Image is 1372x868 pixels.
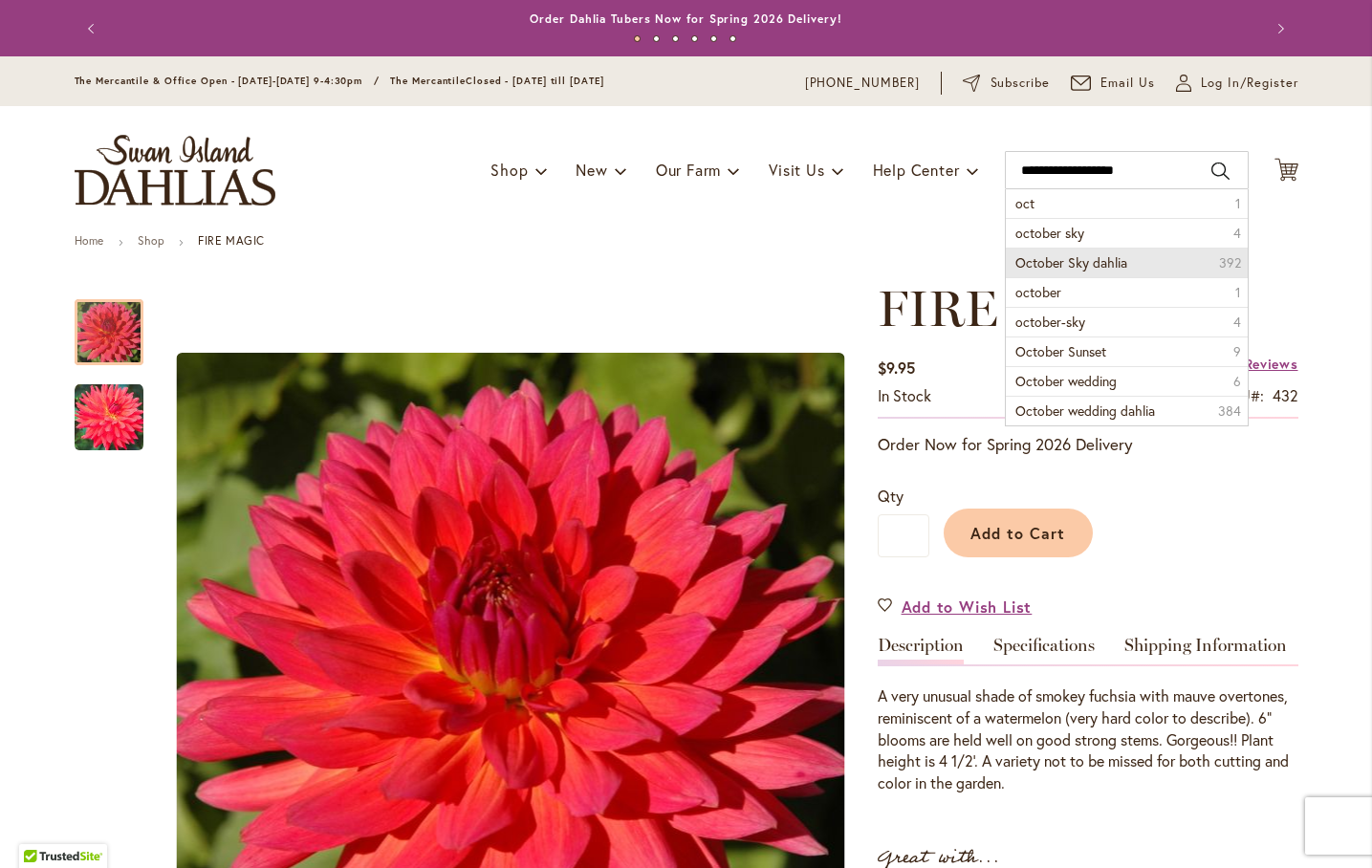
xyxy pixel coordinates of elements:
span: New [576,160,607,180]
span: October Sunset [1015,342,1106,360]
span: Closed - [DATE] till [DATE] [466,75,603,87]
a: Shipping Information [1124,637,1287,664]
div: FIRE MAGIC [75,365,143,450]
span: 6 [1233,372,1241,391]
a: Specifications [993,637,1095,664]
div: 432 [1273,385,1298,407]
span: 4 [1233,313,1241,332]
a: Home [75,233,104,248]
span: October wedding dahlia [1015,401,1155,420]
a: [PHONE_NUMBER] [805,74,921,93]
strong: SKU [1223,385,1264,405]
span: October wedding [1015,372,1117,390]
span: Log In/Register [1201,74,1298,93]
span: 1 [1235,194,1241,213]
div: FIRE MAGIC [75,280,163,365]
button: Next [1260,10,1298,48]
span: 1 [1235,283,1241,302]
a: Shop [138,233,164,248]
strong: FIRE MAGIC [198,233,265,248]
a: store logo [75,135,275,206]
button: 2 of 6 [653,35,660,42]
img: FIRE MAGIC [75,383,143,452]
div: A very unusual shade of smokey fuchsia with mauve overtones, reminiscent of a watermelon (very ha... [878,685,1298,794]
span: october sky [1015,224,1084,242]
button: 6 of 6 [730,35,736,42]
p: Order Now for Spring 2026 Delivery [878,433,1298,456]
span: 384 [1218,401,1241,421]
span: Shop [490,160,528,180]
span: Email Us [1100,74,1155,93]
div: Availability [878,385,931,407]
button: 3 of 6 [672,35,679,42]
button: 5 of 6 [710,35,717,42]
span: Add to Wish List [902,596,1033,618]
span: In stock [878,385,931,405]
span: Qty [878,486,904,506]
a: 7 Reviews [1228,355,1297,373]
a: Log In/Register [1176,74,1298,93]
span: Visit Us [769,160,824,180]
span: october-sky [1015,313,1085,331]
span: Reviews [1245,355,1298,373]
button: 4 of 6 [691,35,698,42]
span: The Mercantile & Office Open - [DATE]-[DATE] 9-4:30pm / The Mercantile [75,75,467,87]
a: Email Us [1071,74,1155,93]
button: Previous [75,10,113,48]
span: oct [1015,194,1034,212]
span: FIRE MAGIC [878,278,1180,338]
span: 4 [1233,224,1241,243]
button: 1 of 6 [634,35,641,42]
a: Description [878,637,964,664]
span: Help Center [873,160,960,180]
span: $9.95 [878,358,915,378]
a: Subscribe [963,74,1050,93]
a: Order Dahlia Tubers Now for Spring 2026 Delivery! [530,11,841,26]
span: Subscribe [991,74,1051,93]
span: Add to Cart [970,523,1065,543]
span: 9 [1233,342,1241,361]
button: Add to Cart [944,509,1093,557]
span: October Sky dahlia [1015,253,1127,271]
button: Search [1211,156,1229,186]
span: october [1015,283,1061,301]
a: Add to Wish List [878,596,1033,618]
div: Detailed Product Info [878,637,1298,794]
span: 392 [1219,253,1241,272]
span: Our Farm [656,160,721,180]
iframe: Launch Accessibility Center [14,800,68,854]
